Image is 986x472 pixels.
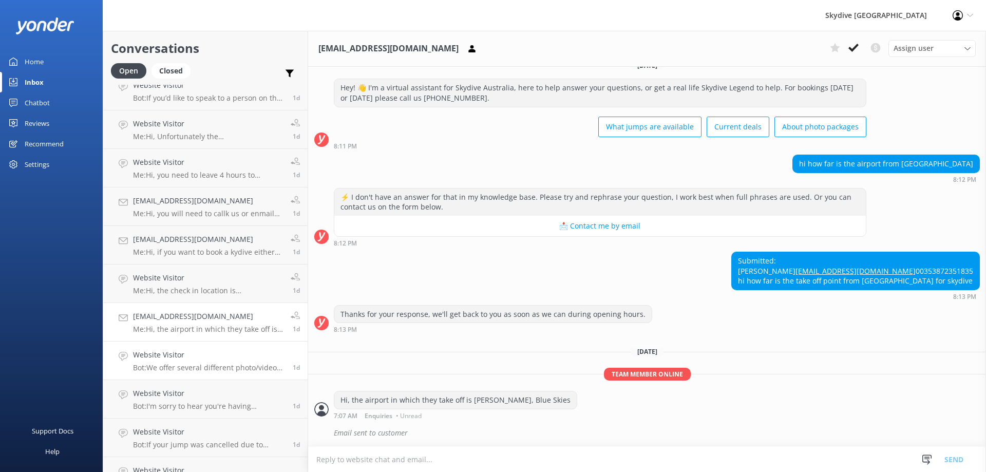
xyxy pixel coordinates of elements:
[334,216,866,236] button: 📩 Contact me by email
[334,412,577,419] div: Oct 02 2025 07:07am (UTC +10:00) Australia/Brisbane
[133,248,283,257] p: Me: Hi, if you want to book a kydive either call [PHONE_NUMBER] or you can book on our website [D...
[293,440,300,449] span: Oct 01 2025 11:15pm (UTC +10:00) Australia/Brisbane
[133,171,283,180] p: Me: Hi, you need to leave 4 hours to complete your Skydive, Blue Skies
[334,142,866,149] div: Oct 01 2025 08:11pm (UTC +10:00) Australia/Brisbane
[953,177,976,183] strong: 8:12 PM
[133,157,283,168] h4: Website Visitor
[103,226,308,265] a: [EMAIL_ADDRESS][DOMAIN_NAME]Me:Hi, if you want to book a kydive either call [PHONE_NUMBER] or you...
[133,209,283,218] p: Me: Hi, you will need to callk us or enmail us [DOMAIN_NAME] once the voucher has expired, we can...
[103,72,308,110] a: Website VisitorBot:If you’d like to speak to a person on the Skydive Australia team, please call ...
[334,326,652,333] div: Oct 01 2025 08:13pm (UTC +10:00) Australia/Brisbane
[396,413,422,419] span: • Unread
[111,63,146,79] div: Open
[133,311,283,322] h4: [EMAIL_ADDRESS][DOMAIN_NAME]
[133,80,285,91] h4: Website Visitor
[334,413,357,419] strong: 7:07 AM
[25,134,64,154] div: Recommend
[293,325,300,333] span: Oct 02 2025 07:07am (UTC +10:00) Australia/Brisbane
[151,63,191,79] div: Closed
[103,110,308,149] a: Website VisitorMe:Hi, Unfortunately the [GEOGRAPHIC_DATA] location is not operating, if you would...
[293,171,300,179] span: Oct 02 2025 07:12am (UTC +10:00) Australia/Brisbane
[103,303,308,342] a: [EMAIL_ADDRESS][DOMAIN_NAME]Me:Hi, the airport in which they take off is [PERSON_NAME], Blue Skies1d
[293,209,300,218] span: Oct 02 2025 07:10am (UTC +10:00) Australia/Brisbane
[133,349,285,361] h4: Website Visitor
[598,117,701,137] button: What jumps are available
[293,93,300,102] span: Oct 02 2025 09:21am (UTC +10:00) Australia/Brisbane
[133,195,283,206] h4: [EMAIL_ADDRESS][DOMAIN_NAME]
[111,65,151,76] a: Open
[334,306,652,323] div: Thanks for your response, we'll get back to you as soon as we can during opening hours.
[103,380,308,419] a: Website VisitorBot:I'm sorry to hear you're having problems with the pre-arrival check-in form. P...
[334,424,980,442] div: Email sent to customer
[293,363,300,372] span: Oct 02 2025 04:08am (UTC +10:00) Australia/Brisbane
[334,240,357,247] strong: 8:12 PM
[133,388,285,399] h4: Website Visitor
[334,79,866,106] div: Hey! 👋 I'm a virtual assistant for Skydive Australia, here to help answer your questions, or get ...
[793,155,979,173] div: hi how far is the airport from [GEOGRAPHIC_DATA]
[25,51,44,72] div: Home
[32,421,73,441] div: Support Docs
[707,117,769,137] button: Current deals
[133,272,283,284] h4: Website Visitor
[103,342,308,380] a: Website VisitorBot:We offer several different photo/video packages! The Dedicated/Ultimate packag...
[888,40,976,56] div: Assign User
[604,368,691,381] span: Team member online
[103,149,308,187] a: Website VisitorMe:Hi, you need to leave 4 hours to complete your Skydive, Blue Skies1d
[732,252,979,290] div: Submitted: [PERSON_NAME] 00353872351835 hi how far is the take off point from [GEOGRAPHIC_DATA] f...
[133,325,283,334] p: Me: Hi, the airport in which they take off is [PERSON_NAME], Blue Skies
[25,72,44,92] div: Inbox
[25,113,49,134] div: Reviews
[133,234,283,245] h4: [EMAIL_ADDRESS][DOMAIN_NAME]
[111,39,300,58] h2: Conversations
[133,118,283,129] h4: Website Visitor
[133,132,283,141] p: Me: Hi, Unfortunately the [GEOGRAPHIC_DATA] location is not operating, if you would like a refund...
[293,132,300,141] span: Oct 02 2025 07:14am (UTC +10:00) Australia/Brisbane
[25,154,49,175] div: Settings
[318,42,459,55] h3: [EMAIL_ADDRESS][DOMAIN_NAME]
[293,248,300,256] span: Oct 02 2025 07:09am (UTC +10:00) Australia/Brisbane
[334,327,357,333] strong: 8:13 PM
[133,286,283,295] p: Me: Hi, the check in location is [PERSON_NAME], Blue Skies
[953,294,976,300] strong: 8:13 PM
[795,266,916,276] a: [EMAIL_ADDRESS][DOMAIN_NAME]
[731,293,980,300] div: Oct 01 2025 08:13pm (UTC +10:00) Australia/Brisbane
[293,402,300,410] span: Oct 01 2025 11:16pm (UTC +10:00) Australia/Brisbane
[314,424,980,442] div: 2025-10-01T21:10:24.337
[631,347,663,356] span: [DATE]
[15,17,74,34] img: yonder-white-logo.png
[365,413,392,419] span: Enquiries
[133,440,285,449] p: Bot: If your jump was cancelled due to weather conditions and you are unable to re-book because y...
[774,117,866,137] button: About photo packages
[133,363,285,372] p: Bot: We offer several different photo/video packages! The Dedicated/Ultimate packages provide the...
[334,391,577,409] div: Hi, the airport in which they take off is [PERSON_NAME], Blue Skies
[334,188,866,216] div: ⚡ I don't have an answer for that in my knowledge base. Please try and rephrase your question, I ...
[133,93,285,103] p: Bot: If you’d like to speak to a person on the Skydive Australia team, please call [PHONE_NUMBER]...
[133,426,285,438] h4: Website Visitor
[45,441,60,462] div: Help
[103,265,308,303] a: Website VisitorMe:Hi, the check in location is [PERSON_NAME], Blue Skies1d
[103,419,308,457] a: Website VisitorBot:If your jump was cancelled due to weather conditions and you are unable to re-...
[792,176,980,183] div: Oct 01 2025 08:12pm (UTC +10:00) Australia/Brisbane
[293,286,300,295] span: Oct 02 2025 07:08am (UTC +10:00) Australia/Brisbane
[103,187,308,226] a: [EMAIL_ADDRESS][DOMAIN_NAME]Me:Hi, you will need to callk us or enmail us [DOMAIN_NAME] once the ...
[334,239,866,247] div: Oct 01 2025 08:12pm (UTC +10:00) Australia/Brisbane
[151,65,196,76] a: Closed
[894,43,934,54] span: Assign user
[334,143,357,149] strong: 8:11 PM
[25,92,50,113] div: Chatbot
[133,402,285,411] p: Bot: I'm sorry to hear you're having problems with the pre-arrival check-in form. Please call us ...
